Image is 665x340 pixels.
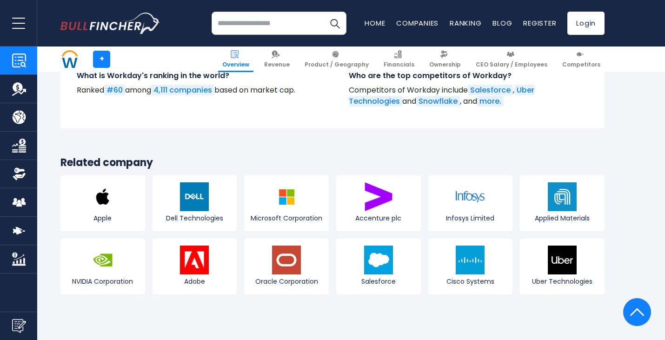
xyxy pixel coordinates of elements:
a: Snowflake [416,96,460,107]
img: AMAT logo [548,182,577,211]
a: Adobe [153,239,237,294]
a: Ownership [425,47,465,72]
a: Salesforce [336,239,421,294]
img: WDAY logo [61,50,79,68]
a: Accenture plc [336,175,421,231]
img: bullfincher logo [60,13,160,34]
h4: What is Workday's ranking in the world? [77,71,316,81]
img: AAPL logo [88,182,117,211]
span: CEO Salary / Employees [476,61,547,68]
p: Competitors of Workday include , and , and [349,85,588,107]
span: Cisco Systems [431,277,511,286]
img: ADBE logo [180,246,209,274]
a: Cisco Systems [428,239,513,294]
span: Applied Materials [522,214,602,222]
a: Home [365,18,385,28]
h4: Who are the top competitors of Workday? [349,71,588,81]
a: Go to homepage [60,13,160,34]
img: CRM logo [364,246,393,274]
a: Login [567,12,605,35]
span: Salesforce [339,277,419,286]
span: Adobe [155,277,235,286]
span: Accenture plc [339,214,419,222]
span: NVIDIA Corporation [63,277,143,286]
a: Microsoft Corporation [244,175,329,231]
a: Overview [218,47,253,72]
a: Uber Technologies [349,85,534,107]
span: Oracle Corporation [246,277,326,286]
span: Microsoft Corporation [246,214,326,222]
img: ACN logo [364,182,393,211]
a: Blog [492,18,512,28]
img: DELL logo [180,182,209,211]
p: Ranked among based on market cap. [77,85,316,96]
a: Ranking [450,18,481,28]
a: Revenue [260,47,294,72]
a: + [93,51,110,68]
a: Product / Geography [300,47,373,72]
a: Uber Technologies [520,239,605,294]
img: MSFT logo [272,182,301,211]
a: #60 [104,85,125,95]
img: INFY logo [456,182,485,211]
span: Product / Geography [305,61,369,68]
img: NVDA logo [88,246,117,274]
img: CSCO logo [456,246,485,274]
a: Apple [60,175,145,231]
span: Competitors [562,61,600,68]
a: Companies [396,18,439,28]
span: Overview [222,61,249,68]
span: Dell Technologies [155,214,235,222]
button: Search [323,12,346,35]
a: Oracle Corporation [244,239,329,294]
a: 4,111 companies [151,85,214,95]
a: Salesforce [468,85,513,95]
a: NVIDIA Corporation [60,239,145,294]
img: Ownership [12,167,26,181]
span: Revenue [264,61,290,68]
a: more. [477,96,504,107]
span: Infosys Limited [431,214,511,222]
a: Dell Technologies [153,175,237,231]
img: UBER logo [548,246,577,274]
a: Infosys Limited [428,175,513,231]
img: ORCL logo [272,246,301,274]
a: Competitors [558,47,605,72]
a: Register [523,18,556,28]
span: Financials [384,61,414,68]
a: Applied Materials [520,175,605,231]
h3: Related company [60,156,605,170]
span: Ownership [429,61,461,68]
span: Uber Technologies [522,277,602,286]
span: Apple [63,214,143,222]
a: CEO Salary / Employees [472,47,552,72]
a: Financials [379,47,419,72]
